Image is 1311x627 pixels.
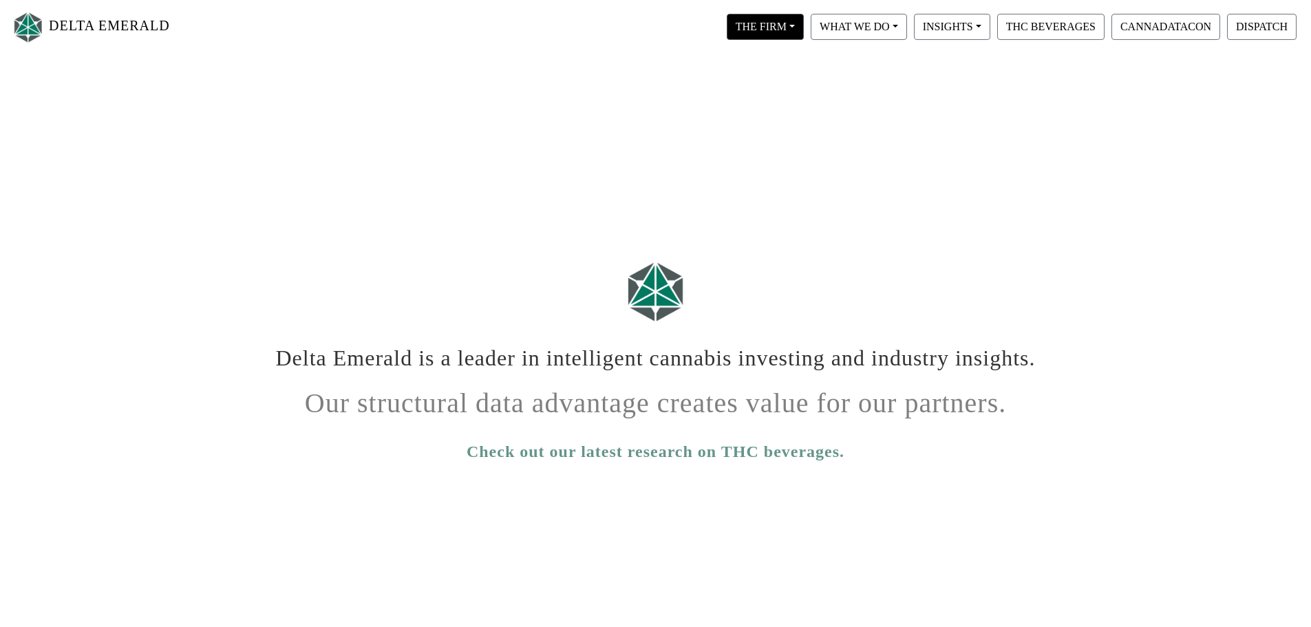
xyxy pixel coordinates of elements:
button: DISPATCH [1227,14,1297,40]
button: THC BEVERAGES [997,14,1105,40]
a: THC BEVERAGES [994,20,1108,32]
a: DELTA EMERALD [11,6,170,49]
button: THE FIRM [727,14,804,40]
a: DISPATCH [1224,20,1300,32]
img: Logo [11,9,45,45]
h1: Delta Emerald is a leader in intelligent cannabis investing and industry insights. [274,334,1038,371]
a: Check out our latest research on THC beverages. [467,439,844,464]
button: WHAT WE DO [811,14,907,40]
img: Logo [621,255,690,328]
button: INSIGHTS [914,14,990,40]
a: CANNADATACON [1108,20,1224,32]
button: CANNADATACON [1111,14,1220,40]
h1: Our structural data advantage creates value for our partners. [274,376,1038,420]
